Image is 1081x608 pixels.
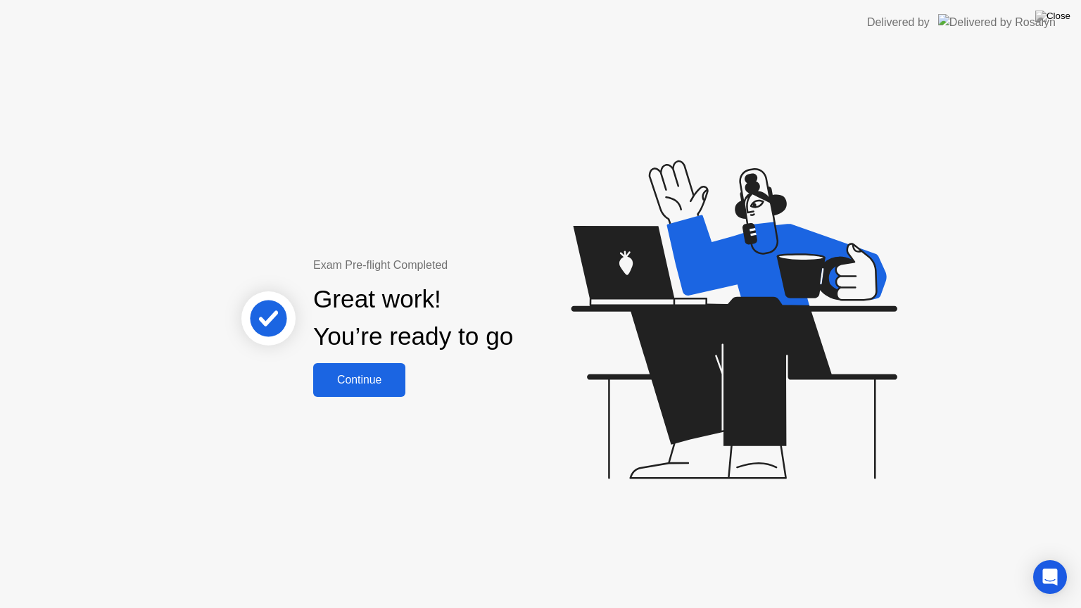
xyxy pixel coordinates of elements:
[938,14,1056,30] img: Delivered by Rosalyn
[313,257,604,274] div: Exam Pre-flight Completed
[313,281,513,355] div: Great work! You’re ready to go
[1033,560,1067,594] div: Open Intercom Messenger
[313,363,405,397] button: Continue
[1035,11,1070,22] img: Close
[867,14,930,31] div: Delivered by
[317,374,401,386] div: Continue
